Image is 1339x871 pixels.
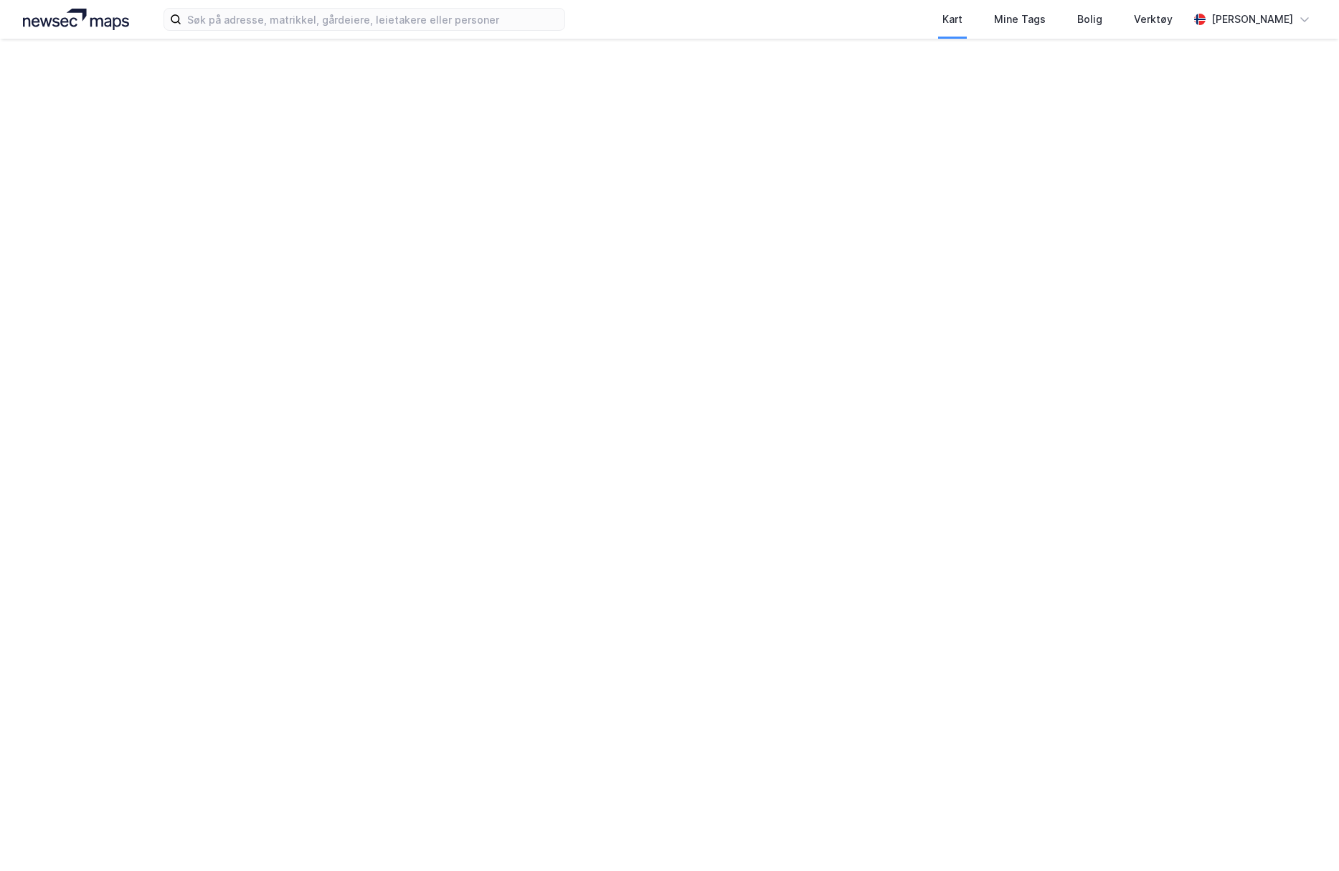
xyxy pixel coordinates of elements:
[994,11,1046,28] div: Mine Tags
[942,11,962,28] div: Kart
[1211,11,1293,28] div: [PERSON_NAME]
[1134,11,1173,28] div: Verktøy
[181,9,564,30] input: Søk på adresse, matrikkel, gårdeiere, leietakere eller personer
[23,9,129,30] img: logo.a4113a55bc3d86da70a041830d287a7e.svg
[1077,11,1102,28] div: Bolig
